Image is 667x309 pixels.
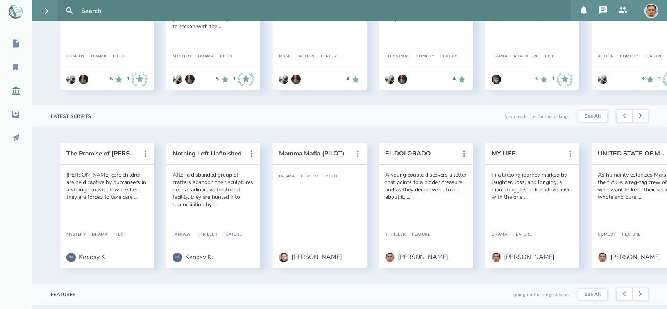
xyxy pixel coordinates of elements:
div: Kendsy K. [185,254,213,261]
div: Thriller [191,232,217,237]
a: [PERSON_NAME] [385,249,448,266]
div: Pilot [539,54,558,59]
div: 4 Recommends [452,75,467,84]
div: 1 Industry Recommends [233,72,254,86]
img: user_1756948650-crop.jpg [644,4,658,18]
div: 1 Industry Recommends [127,72,148,86]
button: Nothing Left Unfinished [173,150,243,157]
div: Drama [192,54,214,59]
div: 1 [658,76,661,82]
div: 3 [641,76,644,82]
div: Mystery [66,232,86,237]
div: Feature [638,54,663,59]
div: [PERSON_NAME] [398,254,448,261]
div: Feature [616,232,641,237]
div: Thriller [385,232,406,237]
div: Drama [492,54,507,59]
div: Drama [492,232,507,237]
div: KK [173,253,182,262]
img: user_1604966854-crop.jpg [291,75,301,84]
div: fresh reads ripe for the picking. [504,105,569,127]
div: Drama [86,232,107,237]
div: Pilot [214,54,232,59]
div: [PERSON_NAME] [504,254,554,261]
div: Action [598,54,614,59]
button: MY LIFE [492,150,562,157]
a: Go to Zaelyna (Zae) Beck's profile [492,71,501,88]
div: Pilot [107,232,126,237]
img: user_1673573717-crop.jpg [66,75,76,84]
div: Feature [217,232,242,237]
button: EL DOLORADO [385,150,456,157]
div: Features [51,291,76,298]
div: Feature [434,54,459,59]
div: Drama [85,54,107,59]
div: Action [292,54,315,59]
div: In a lifelong journey marked by laughter, loss, and longing, a man struggles to keep love alive w... [492,171,573,201]
button: Mamma Mafia (PILOT) [279,150,349,157]
a: [PERSON_NAME] [279,249,342,266]
img: user_1673573717-crop.jpg [385,75,395,84]
div: [PERSON_NAME] [610,254,661,261]
div: Kendsy K. [79,254,107,261]
div: 1 [552,76,555,82]
div: 1 [233,76,236,82]
div: Christmas [385,54,410,59]
div: Latest Scripts [51,113,91,120]
div: After a disbanded group of crafters abandon their sculptures near a radioactive treatment facilit... [173,171,254,208]
div: Fantasy [173,232,191,237]
div: 4 [452,76,456,82]
a: [PERSON_NAME] [598,249,661,266]
img: user_1604966854-crop.jpg [79,75,88,84]
div: 4 [346,76,349,82]
div: 4 Recommends [346,75,360,84]
div: 6 Recommends [109,72,123,86]
div: Drama [279,174,295,179]
div: Mystery [173,54,192,59]
div: 6 [109,76,113,82]
div: Feature [406,232,430,237]
div: 3 Recommends [535,72,549,86]
div: Feature [507,232,532,237]
img: user_1673573717-crop.jpg [598,75,607,84]
img: user_1756948650-crop.jpg [598,253,607,262]
img: user_1673573717-crop.jpg [279,75,288,84]
div: 1 Industry Recommends [552,72,573,86]
div: [PERSON_NAME] care children are held captive by buccaneers in a strange coastal town, where they ... [66,171,148,201]
div: 3 Recommends [641,72,655,86]
div: 1 [127,76,130,82]
a: [PERSON_NAME] [492,249,554,266]
a: See All [578,111,607,122]
div: Comedy [410,54,435,59]
img: user_1756948650-crop.jpg [492,253,501,262]
img: user_1673573717-crop.jpg [173,75,182,84]
img: user_1597253789-crop.jpg [492,75,501,84]
a: KKKendsy K. [66,249,107,266]
img: user_1604966854-crop.jpg [185,75,195,84]
div: Adventure [507,54,539,59]
div: Comedy [66,54,85,59]
img: user_1750438422-crop.jpg [279,253,288,262]
div: 3 [535,76,538,82]
div: KK [66,253,76,262]
div: Pilot [319,174,338,179]
div: 5 Recommends [216,72,230,86]
a: KKKendsy K. [173,249,213,266]
div: Music [279,54,292,59]
div: A young couple discovers a letter that points to a hidden treasure, and as they decide what to do... [385,171,467,201]
div: 5 [216,76,219,82]
div: Pilot [107,54,125,59]
div: [PERSON_NAME] [291,254,342,261]
div: going for the longest yard. [513,284,569,305]
div: Comedy [295,174,319,179]
a: See All [578,289,607,300]
img: user_1756948650-crop.jpg [385,253,395,262]
a: Go to Anthony Miguel Cantu's profile [598,71,607,88]
div: Comedy [614,54,638,59]
div: Comedy [598,232,616,237]
img: user_1604966854-crop.jpg [398,75,407,84]
div: Feature [315,54,339,59]
button: The Promise of [PERSON_NAME] [66,150,137,157]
